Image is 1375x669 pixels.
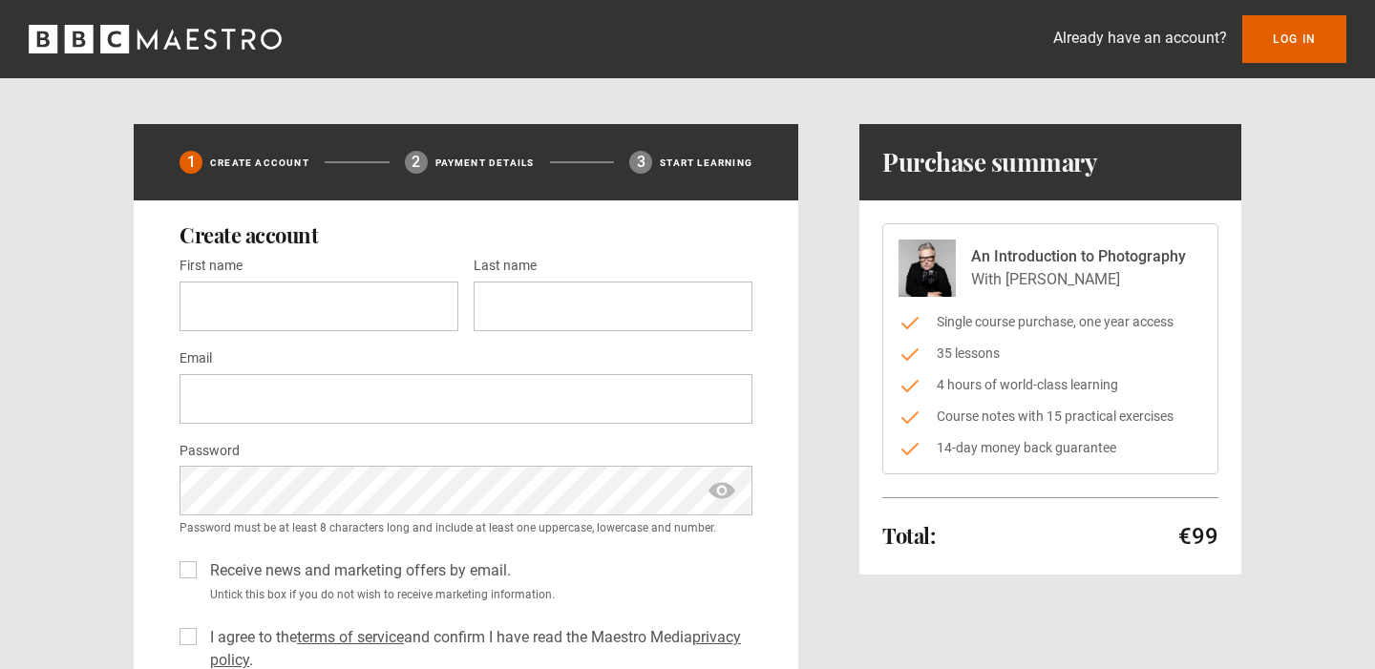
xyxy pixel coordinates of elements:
[629,151,652,174] div: 3
[1178,521,1218,552] p: €99
[180,255,243,278] label: First name
[297,628,404,646] a: terms of service
[474,255,537,278] label: Last name
[882,524,935,547] h2: Total:
[202,559,511,582] label: Receive news and marketing offers by email.
[435,156,535,170] p: Payment details
[180,440,240,463] label: Password
[1242,15,1346,63] a: Log In
[899,344,1202,364] li: 35 lessons
[180,347,212,370] label: Email
[899,438,1202,458] li: 14-day money back guarantee
[1053,27,1227,50] p: Already have an account?
[202,586,752,603] small: Untick this box if you do not wish to receive marketing information.
[180,223,752,246] h2: Create account
[899,375,1202,395] li: 4 hours of world-class learning
[180,151,202,174] div: 1
[899,312,1202,332] li: Single course purchase, one year access
[660,156,752,170] p: Start learning
[29,25,282,53] svg: BBC Maestro
[971,245,1186,268] p: An Introduction to Photography
[707,466,737,515] span: show password
[971,268,1186,291] p: With [PERSON_NAME]
[405,151,428,174] div: 2
[899,407,1202,427] li: Course notes with 15 practical exercises
[180,519,752,536] small: Password must be at least 8 characters long and include at least one uppercase, lowercase and num...
[210,156,309,170] p: Create Account
[882,147,1097,178] h1: Purchase summary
